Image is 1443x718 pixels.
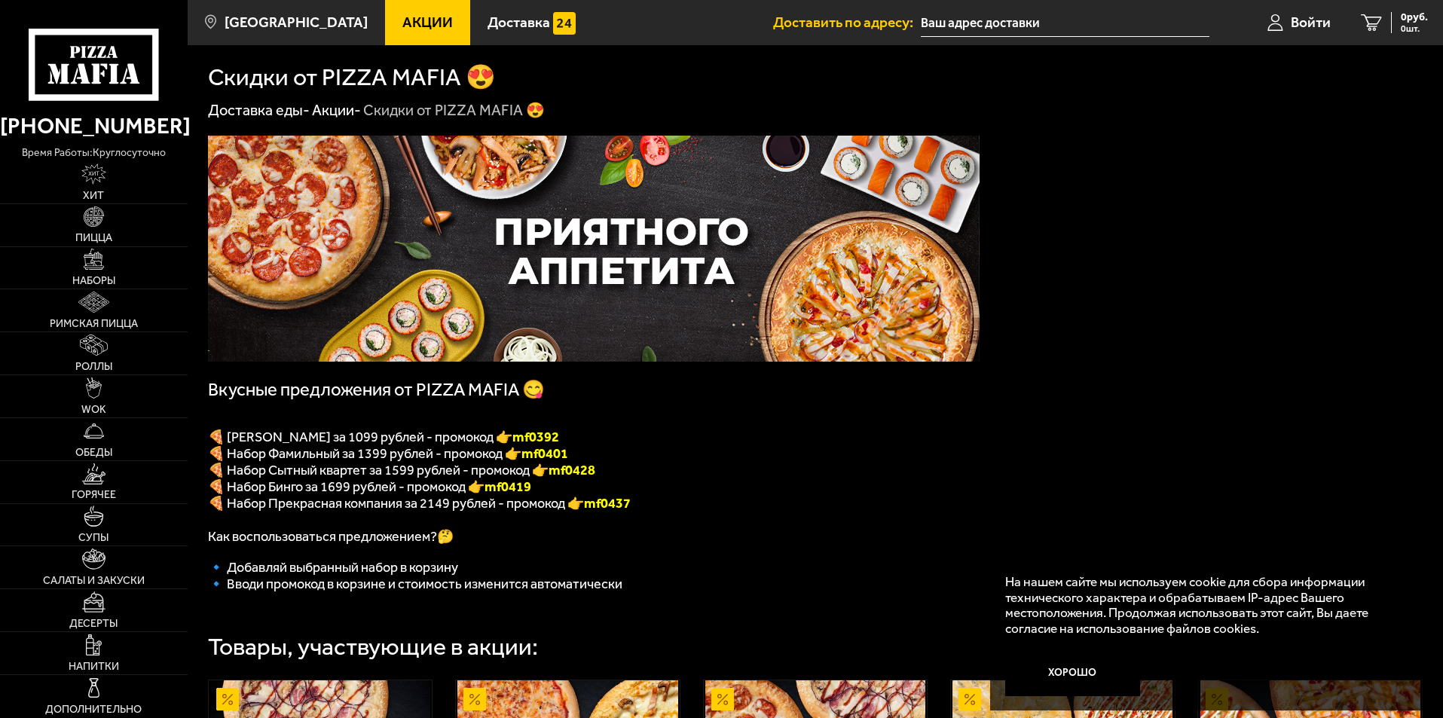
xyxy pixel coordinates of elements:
[50,319,138,329] span: Римская пицца
[208,478,531,495] span: 🍕 Набор Бинго за 1699 рублей - промокод 👉
[69,661,119,672] span: Напитки
[485,478,531,495] b: mf0419
[773,15,921,29] span: Доставить по адресу:
[75,233,112,243] span: Пицца
[312,101,361,119] a: Акции-
[75,448,112,458] span: Обеды
[208,576,622,592] span: 🔹 Вводи промокод в корзине и стоимость изменится автоматически
[711,688,734,710] img: Акционный
[208,66,496,90] h1: Скидки от PIZZA MAFIA 😍
[208,559,458,576] span: 🔹 Добавляй выбранный набор в корзину
[208,445,568,462] span: 🍕 Набор Фамильный за 1399 рублей - промокод 👉
[512,429,559,445] font: mf0392
[83,191,104,201] span: Хит
[363,101,545,121] div: Скидки от PIZZA MAFIA 😍
[225,15,368,29] span: [GEOGRAPHIC_DATA]
[463,688,486,710] img: Акционный
[921,9,1209,37] input: Ваш адрес доставки
[1401,24,1428,33] span: 0 шт.
[43,576,145,586] span: Салаты и закуски
[208,635,538,659] div: Товары, участвующие в акции:
[584,495,631,512] span: mf0437
[75,362,112,372] span: Роллы
[1005,651,1141,696] button: Хорошо
[1291,15,1331,29] span: Войти
[72,276,115,286] span: Наборы
[402,15,453,29] span: Акции
[72,490,116,500] span: Горячее
[553,12,576,35] img: 15daf4d41897b9f0e9f617042186c801.svg
[549,462,595,478] b: mf0428
[208,379,545,400] span: Вкусные предложения от PIZZA MAFIA 😋
[69,619,118,629] span: Десерты
[1401,12,1428,23] span: 0 руб.
[958,688,981,710] img: Акционный
[1005,574,1399,637] p: На нашем сайте мы используем cookie для сбора информации технического характера и обрабатываем IP...
[208,136,980,362] img: 1024x1024
[45,704,142,715] span: Дополнительно
[521,445,568,462] b: mf0401
[208,495,584,512] span: 🍕 Набор Прекрасная компания за 2149 рублей - промокод 👉
[208,462,595,478] span: 🍕 Набор Сытный квартет за 1599 рублей - промокод 👉
[78,533,109,543] span: Супы
[216,688,239,710] img: Акционный
[81,405,106,415] span: WOK
[488,15,550,29] span: Доставка
[208,528,454,545] span: Как воспользоваться предложением?🤔
[208,101,310,119] a: Доставка еды-
[208,429,559,445] span: 🍕 [PERSON_NAME] за 1099 рублей - промокод 👉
